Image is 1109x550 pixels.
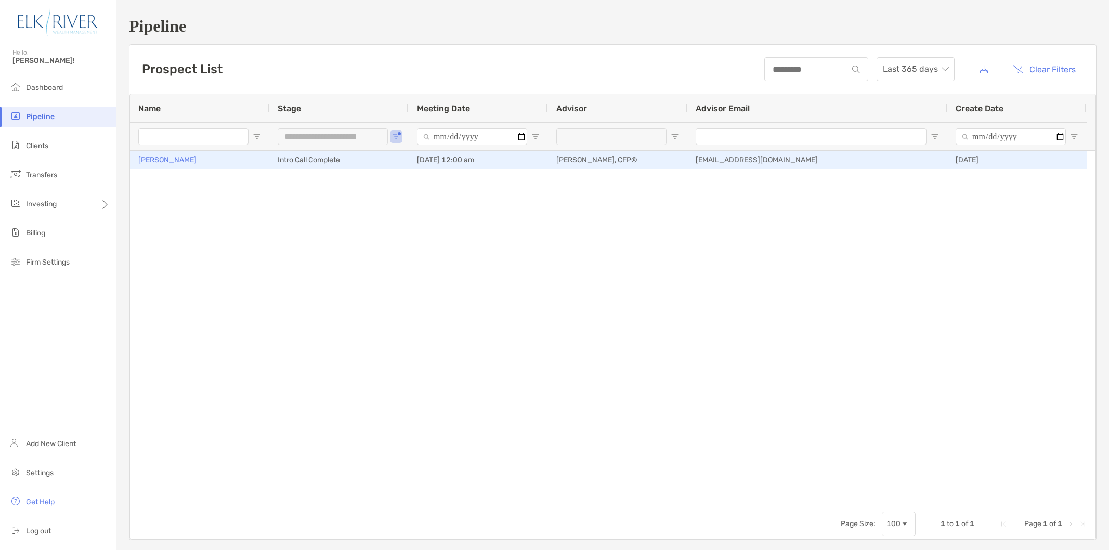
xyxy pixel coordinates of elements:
[1058,519,1062,528] span: 1
[278,103,301,113] span: Stage
[9,437,22,449] img: add_new_client icon
[531,133,540,141] button: Open Filter Menu
[947,151,1087,169] div: [DATE]
[961,519,968,528] span: of
[671,133,679,141] button: Open Filter Menu
[1070,133,1078,141] button: Open Filter Menu
[1043,519,1048,528] span: 1
[26,229,45,238] span: Billing
[931,133,939,141] button: Open Filter Menu
[12,4,103,42] img: Zoe Logo
[392,133,400,141] button: Open Filter Menu
[26,497,55,506] span: Get Help
[956,128,1066,145] input: Create Date Filter Input
[886,519,901,528] div: 100
[9,495,22,507] img: get-help icon
[26,112,55,121] span: Pipeline
[9,110,22,122] img: pipeline icon
[129,17,1097,36] h1: Pipeline
[9,466,22,478] img: settings icon
[696,103,750,113] span: Advisor Email
[9,524,22,536] img: logout icon
[409,151,548,169] div: [DATE] 12:00 am
[253,133,261,141] button: Open Filter Menu
[9,255,22,268] img: firm-settings icon
[26,171,57,179] span: Transfers
[1049,519,1056,528] span: of
[138,103,161,113] span: Name
[956,103,1003,113] span: Create Date
[9,81,22,93] img: dashboard icon
[696,128,927,145] input: Advisor Email Filter Input
[999,520,1008,528] div: First Page
[947,519,954,528] span: to
[9,226,22,239] img: billing icon
[970,519,974,528] span: 1
[1066,520,1075,528] div: Next Page
[841,519,876,528] div: Page Size:
[882,512,916,536] div: Page Size
[269,151,409,169] div: Intro Call Complete
[26,439,76,448] span: Add New Client
[417,128,527,145] input: Meeting Date Filter Input
[9,197,22,209] img: investing icon
[1079,520,1087,528] div: Last Page
[417,103,470,113] span: Meeting Date
[138,128,249,145] input: Name Filter Input
[138,153,197,166] a: [PERSON_NAME]
[941,519,945,528] span: 1
[883,58,948,81] span: Last 365 days
[142,62,223,76] h3: Prospect List
[1004,58,1084,81] button: Clear Filters
[1024,519,1041,528] span: Page
[687,151,947,169] div: [EMAIL_ADDRESS][DOMAIN_NAME]
[26,468,54,477] span: Settings
[955,519,960,528] span: 1
[26,83,63,92] span: Dashboard
[26,141,48,150] span: Clients
[12,56,110,65] span: [PERSON_NAME]!
[548,151,687,169] div: [PERSON_NAME], CFP®
[556,103,587,113] span: Advisor
[26,527,51,535] span: Log out
[9,139,22,151] img: clients icon
[9,168,22,180] img: transfers icon
[26,258,70,267] span: Firm Settings
[26,200,57,208] span: Investing
[852,66,860,73] img: input icon
[1012,520,1020,528] div: Previous Page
